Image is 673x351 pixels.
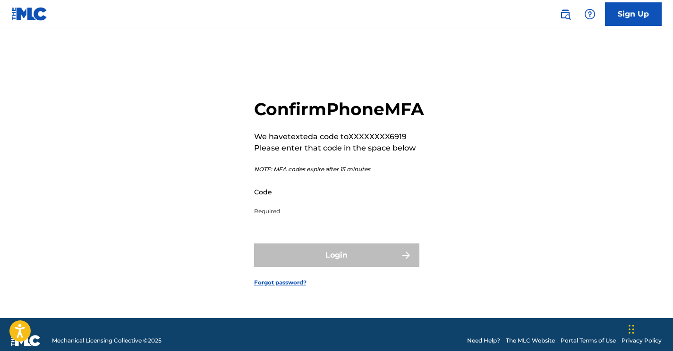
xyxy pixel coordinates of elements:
[605,2,662,26] a: Sign Up
[254,207,414,216] p: Required
[584,8,596,20] img: help
[561,336,616,345] a: Portal Terms of Use
[254,131,424,142] p: We have texted a code to XXXXXXXX6919
[556,5,575,24] a: Public Search
[560,8,571,20] img: search
[11,335,41,346] img: logo
[622,336,662,345] a: Privacy Policy
[52,336,162,345] span: Mechanical Licensing Collective © 2025
[506,336,555,345] a: The MLC Website
[580,5,599,24] div: Help
[467,336,500,345] a: Need Help?
[254,99,424,120] h2: Confirm Phone MFA
[11,7,48,21] img: MLC Logo
[626,306,673,351] iframe: Chat Widget
[629,315,634,343] div: Drag
[254,142,424,154] p: Please enter that code in the space below
[254,278,307,287] a: Forgot password?
[254,165,424,174] p: NOTE: MFA codes expire after 15 minutes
